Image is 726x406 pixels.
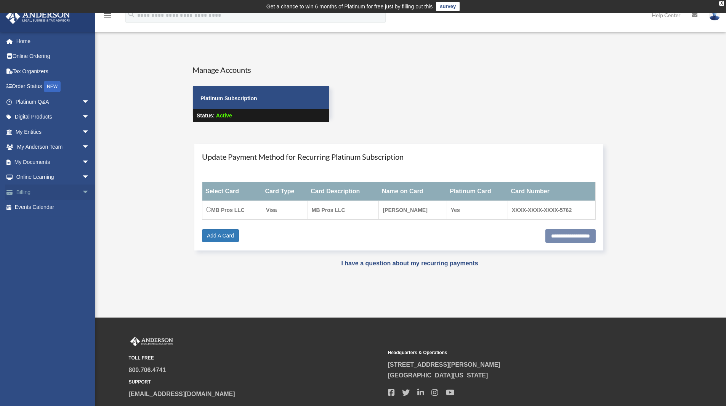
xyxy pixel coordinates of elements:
[447,201,508,220] td: Yes
[129,367,166,373] a: 800.706.4741
[129,354,383,362] small: TOLL FREE
[202,182,262,201] th: Select Card
[5,64,101,79] a: Tax Organizers
[447,182,508,201] th: Platinum Card
[127,10,136,19] i: search
[709,10,720,21] img: User Pic
[5,185,101,200] a: Billingarrow_drop_down
[5,140,101,155] a: My Anderson Teamarrow_drop_down
[388,349,642,357] small: Headquarters & Operations
[379,201,447,220] td: [PERSON_NAME]
[379,182,447,201] th: Name on Card
[5,79,101,95] a: Order StatusNEW
[202,151,596,162] h4: Update Payment Method for Recurring Platinum Subscription
[82,170,97,185] span: arrow_drop_down
[103,11,112,20] i: menu
[308,182,379,201] th: Card Description
[44,81,61,92] div: NEW
[5,34,101,49] a: Home
[5,170,101,185] a: Online Learningarrow_drop_down
[341,260,478,266] a: I have a question about my recurring payments
[197,112,215,119] strong: Status:
[436,2,460,11] a: survey
[129,378,383,386] small: SUPPORT
[82,94,97,110] span: arrow_drop_down
[202,201,262,220] td: MB Pros LLC
[388,372,488,379] a: [GEOGRAPHIC_DATA][US_STATE]
[82,124,97,140] span: arrow_drop_down
[82,109,97,125] span: arrow_drop_down
[202,229,239,242] a: Add A Card
[719,1,724,6] div: close
[216,112,232,119] span: Active
[5,200,101,215] a: Events Calendar
[3,9,72,24] img: Anderson Advisors Platinum Portal
[103,13,112,20] a: menu
[129,337,175,347] img: Anderson Advisors Platinum Portal
[129,391,235,397] a: [EMAIL_ADDRESS][DOMAIN_NAME]
[5,109,101,125] a: Digital Productsarrow_drop_down
[82,140,97,155] span: arrow_drop_down
[5,124,101,140] a: My Entitiesarrow_drop_down
[5,154,101,170] a: My Documentsarrow_drop_down
[262,182,308,201] th: Card Type
[82,154,97,170] span: arrow_drop_down
[388,361,500,368] a: [STREET_ADDRESS][PERSON_NAME]
[5,49,101,64] a: Online Ordering
[262,201,308,220] td: Visa
[5,94,101,109] a: Platinum Q&Aarrow_drop_down
[508,182,596,201] th: Card Number
[82,185,97,200] span: arrow_drop_down
[200,95,257,101] strong: Platinum Subscription
[508,201,596,220] td: XXXX-XXXX-XXXX-5762
[192,64,330,75] h4: Manage Accounts
[308,201,379,220] td: MB Pros LLC
[266,2,433,11] div: Get a chance to win 6 months of Platinum for free just by filling out this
